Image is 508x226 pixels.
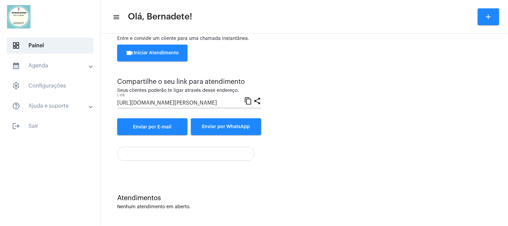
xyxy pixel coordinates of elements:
[12,62,89,70] mat-panel-title: Agenda
[117,45,188,61] button: Iniciar Atendimento
[126,49,134,57] mat-icon: videocam
[5,3,32,30] img: 5d8d47a4-7bd9-c6b3-230d-111f976e2b05.jpeg
[253,97,261,105] mat-icon: share
[12,102,20,110] mat-icon: sidenav icon
[126,51,179,55] span: Iniciar Atendimento
[7,78,93,94] span: Configurações
[117,205,491,210] div: Nenhum atendimento em aberto.
[117,118,188,135] a: Enviar por E-mail
[7,38,93,54] span: Painel
[4,58,100,74] mat-expansion-panel-header: sidenav iconAgenda
[113,13,119,21] mat-icon: sidenav icon
[485,13,493,21] mat-icon: add
[12,62,20,70] mat-icon: sidenav icon
[191,118,261,135] button: Enviar por WhatsApp
[7,118,93,134] span: Sair
[4,98,100,114] mat-expansion-panel-header: sidenav iconAjuda e suporte
[12,42,20,50] span: sidenav icon
[117,36,491,41] div: Entre e convide um cliente para uma chamada instantânea.
[244,97,252,105] mat-icon: content_copy
[12,102,89,110] mat-panel-title: Ajuda e suporte
[117,88,261,93] div: Seus clientes poderão te ligar através desse endereço.
[12,82,20,90] span: sidenav icon
[202,124,250,129] span: Enviar por WhatsApp
[117,194,491,202] div: Atendimentos
[117,78,261,86] div: Compartilhe o seu link para atendimento
[12,122,20,130] mat-icon: sidenav icon
[128,11,192,22] span: Olá, Bernadete!
[133,125,172,129] span: Enviar por E-mail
